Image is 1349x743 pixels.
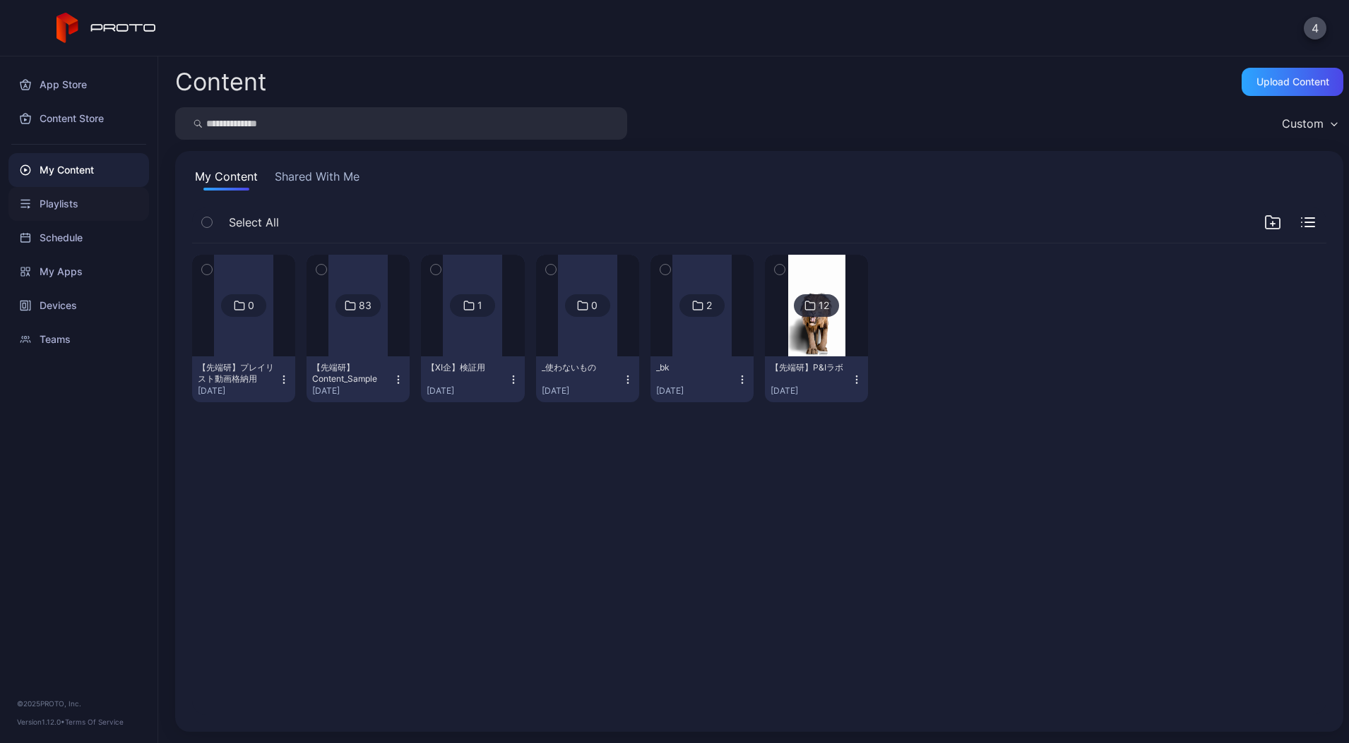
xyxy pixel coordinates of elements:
[536,356,639,402] button: _使わないもの[DATE]
[8,289,149,322] a: Devices
[312,385,393,397] div: [DATE]
[477,299,482,312] div: 1
[359,299,372,312] div: 83
[656,362,734,373] div: _bk
[8,322,149,356] a: Teams
[17,718,65,726] span: Version 1.12.0 •
[8,255,149,289] a: My Apps
[192,168,261,191] button: My Content
[307,356,410,402] button: 【先端研】Content_Sample[DATE]
[198,362,275,385] div: 【先端研】プレイリスト動画格納用
[542,362,619,373] div: _使わないもの
[198,385,278,397] div: [DATE]
[175,70,266,94] div: Content
[1256,76,1329,87] div: Upload Content
[706,299,712,312] div: 2
[591,299,598,312] div: 0
[1304,17,1326,40] button: 4
[427,362,504,373] div: 【XI企】検証用
[427,385,507,397] div: [DATE]
[819,299,829,312] div: 12
[542,385,622,397] div: [DATE]
[312,362,390,385] div: 【先端研】Content_Sample
[8,187,149,221] a: Playlists
[1242,68,1343,96] button: Upload Content
[229,214,279,231] span: Select All
[248,299,254,312] div: 0
[272,168,362,191] button: Shared With Me
[8,102,149,135] a: Content Store
[8,68,149,102] a: App Store
[771,362,848,373] div: 【先端研】P&Iラボ
[765,356,868,402] button: 【先端研】P&Iラボ[DATE]
[656,385,737,397] div: [DATE]
[65,718,124,726] a: Terms Of Service
[1282,116,1324,131] div: Custom
[1275,107,1343,140] button: Custom
[8,221,149,255] a: Schedule
[650,356,754,402] button: _bk[DATE]
[771,385,851,397] div: [DATE]
[192,356,295,402] button: 【先端研】プレイリスト動画格納用[DATE]
[8,153,149,187] a: My Content
[421,356,524,402] button: 【XI企】検証用[DATE]
[17,698,141,709] div: © 2025 PROTO, Inc.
